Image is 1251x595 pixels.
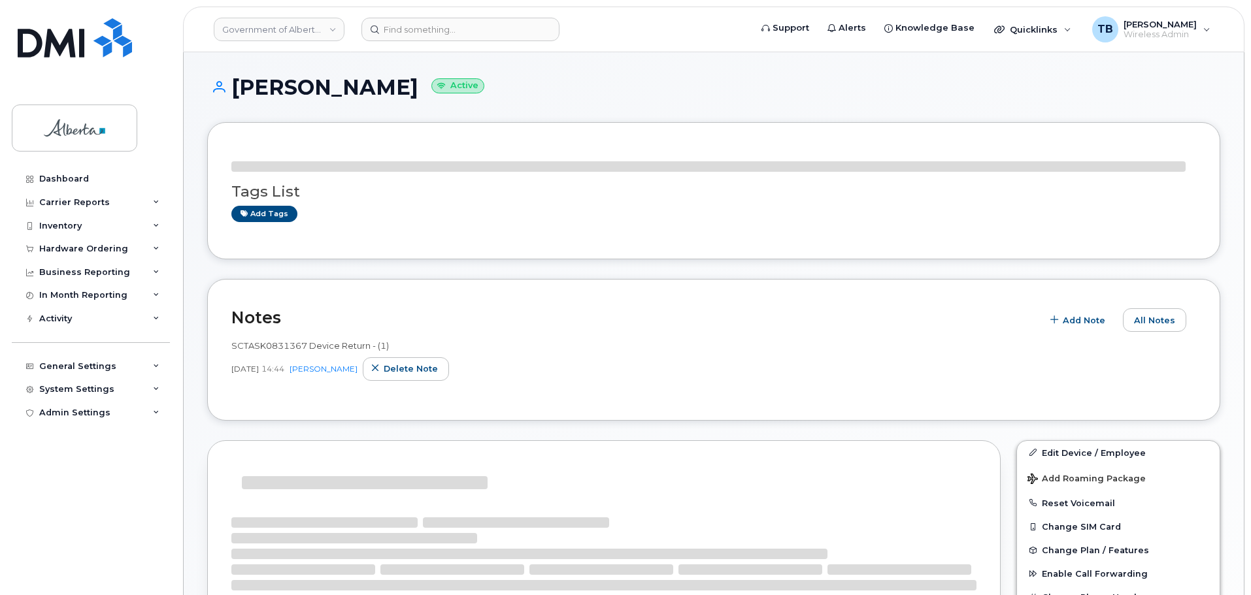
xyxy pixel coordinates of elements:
[1123,308,1186,332] button: All Notes
[1042,569,1148,579] span: Enable Call Forwarding
[1042,545,1149,555] span: Change Plan / Features
[231,308,1035,327] h2: Notes
[231,363,259,374] span: [DATE]
[207,76,1220,99] h1: [PERSON_NAME]
[231,340,389,351] span: SCTASK0831367 Device Return - (1)
[1042,308,1116,332] button: Add Note
[1017,441,1220,464] a: Edit Device / Employee
[231,206,297,222] a: Add tags
[1134,314,1175,327] span: All Notes
[1017,515,1220,538] button: Change SIM Card
[261,363,284,374] span: 14:44
[363,357,449,381] button: Delete note
[431,78,484,93] small: Active
[1017,491,1220,515] button: Reset Voicemail
[1027,474,1146,486] span: Add Roaming Package
[231,184,1196,200] h3: Tags List
[1063,314,1105,327] span: Add Note
[290,364,358,374] a: [PERSON_NAME]
[1017,464,1220,491] button: Add Roaming Package
[384,362,438,375] span: Delete note
[1017,538,1220,562] button: Change Plan / Features
[1017,562,1220,585] button: Enable Call Forwarding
